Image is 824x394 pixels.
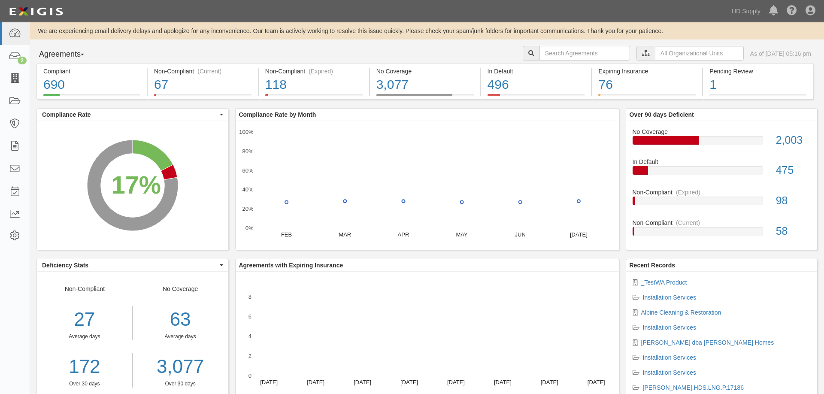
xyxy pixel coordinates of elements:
[400,379,418,385] text: [DATE]
[354,379,371,385] text: [DATE]
[709,76,806,94] div: 1
[587,379,605,385] text: [DATE]
[769,133,817,148] div: 2,003
[42,261,218,270] span: Deficiency Stats
[239,129,254,135] text: 100%
[769,224,817,239] div: 58
[148,94,258,101] a: Non-Compliant(Current)67
[643,384,744,391] a: [PERSON_NAME].HDS.LNG.P.17186
[633,158,811,188] a: In Default475
[750,49,811,58] div: As of [DATE] 05:16 pm
[37,380,132,388] div: Over 30 days
[37,285,133,388] div: Non-Compliant
[709,67,806,76] div: Pending Review
[37,121,228,250] svg: A chart.
[248,353,251,359] text: 2
[494,379,511,385] text: [DATE]
[769,193,817,209] div: 98
[245,225,253,231] text: 0%
[643,294,697,301] a: Installation Services
[281,231,291,238] text: FEB
[236,121,619,250] svg: A chart.
[265,76,363,94] div: 118
[42,110,218,119] span: Compliance Rate
[703,94,813,101] a: Pending Review1
[626,218,818,227] div: Non-Compliant
[655,46,744,61] input: All Organizational Units
[447,379,464,385] text: [DATE]
[769,163,817,178] div: 475
[643,354,697,361] a: Installation Services
[676,188,700,197] div: (Expired)
[370,94,480,101] a: No Coverage3,077
[242,186,253,193] text: 40%
[456,231,468,238] text: MAY
[259,94,369,101] a: Non-Compliant(Expired)118
[37,333,132,340] div: Average days
[37,306,132,333] div: 27
[643,324,697,331] a: Installation Services
[239,111,316,118] b: Compliance Rate by Month
[154,76,251,94] div: 67
[570,231,587,238] text: [DATE]
[630,262,676,269] b: Recent Records
[630,111,694,118] b: Over 90 days Deficient
[242,206,253,212] text: 20%
[641,309,721,316] a: Alpine Cleaning & Restoration
[539,46,630,61] input: Search Agreements
[197,67,221,76] div: (Current)
[154,67,251,76] div: Non-Compliant (Current)
[641,279,687,286] a: _TestWA Product
[787,6,797,16] i: Help Center - Complianz
[242,167,253,173] text: 60%
[139,306,222,333] div: 63
[592,94,702,101] a: Expiring Insurance76
[676,218,700,227] div: (Current)
[30,27,824,35] div: We are experiencing email delivery delays and apologize for any inconvenience. Our team is active...
[248,294,251,300] text: 8
[248,313,251,320] text: 6
[488,76,585,94] div: 496
[112,167,161,203] div: 17%
[248,333,251,339] text: 4
[633,188,811,218] a: Non-Compliant(Expired)98
[265,67,363,76] div: Non-Compliant (Expired)
[37,109,228,121] button: Compliance Rate
[18,57,27,64] div: 2
[540,379,558,385] text: [DATE]
[626,188,818,197] div: Non-Compliant
[598,76,696,94] div: 76
[133,285,228,388] div: No Coverage
[339,231,351,238] text: MAR
[626,158,818,166] div: In Default
[376,76,474,94] div: 3,077
[36,94,147,101] a: Compliant690
[641,339,774,346] a: [PERSON_NAME] dba [PERSON_NAME] Homes
[598,67,696,76] div: Expiring Insurance
[139,380,222,388] div: Over 30 days
[37,259,228,271] button: Deficiency Stats
[397,231,409,238] text: APR
[307,379,324,385] text: [DATE]
[633,127,811,158] a: No Coverage2,003
[260,379,278,385] text: [DATE]
[43,67,140,76] div: Compliant
[139,353,222,380] a: 3,077
[488,67,585,76] div: In Default
[376,67,474,76] div: No Coverage
[481,94,591,101] a: In Default496
[248,373,251,379] text: 0
[309,67,333,76] div: (Expired)
[36,46,101,63] button: Agreements
[6,4,66,19] img: logo-5460c22ac91f19d4615b14bd174203de0afe785f0fc80cf4dbbc73dc1793850b.png
[43,76,140,94] div: 690
[37,353,132,380] a: 172
[239,262,343,269] b: Agreements with Expiring Insurance
[626,127,818,136] div: No Coverage
[242,148,253,155] text: 80%
[515,231,525,238] text: JUN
